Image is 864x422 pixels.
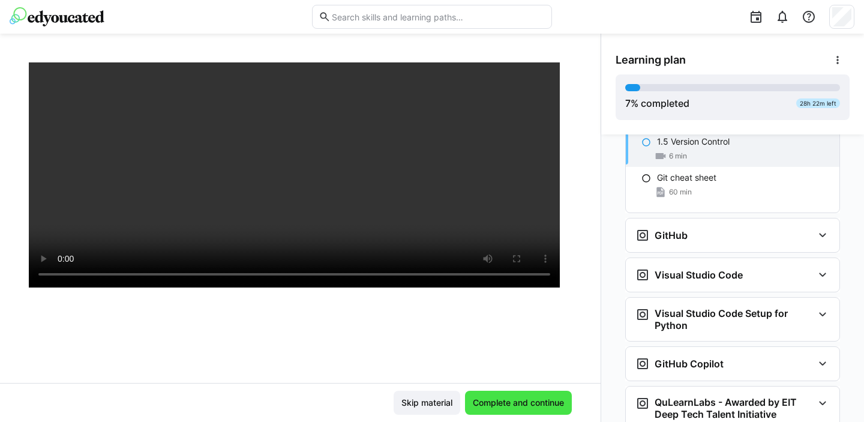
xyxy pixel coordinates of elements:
p: 1.5 Version Control [657,136,730,148]
span: Skip material [400,397,454,409]
input: Search skills and learning paths… [331,11,545,22]
h3: Visual Studio Code [655,269,743,281]
p: Git cheat sheet [657,172,716,184]
button: Skip material [394,391,460,415]
h3: GitHub [655,229,688,241]
span: 7 [625,97,631,109]
span: Learning plan [616,53,686,67]
div: % completed [625,96,689,110]
span: 6 min [669,151,687,161]
button: Complete and continue [465,391,572,415]
h3: GitHub Copilot [655,358,724,370]
h3: QuLearnLabs - Awarded by EIT Deep Tech Talent Initiative [655,396,813,420]
span: 60 min [669,187,692,197]
div: 28h 22m left [796,98,840,108]
span: Complete and continue [471,397,566,409]
h3: Visual Studio Code Setup for Python [655,307,813,331]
